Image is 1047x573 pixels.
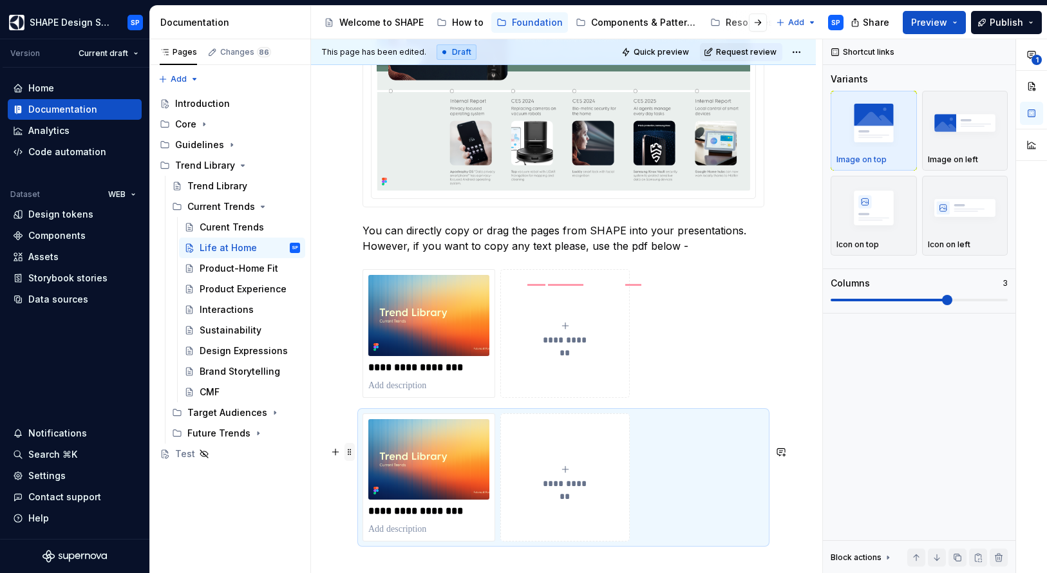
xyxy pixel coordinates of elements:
p: Image on top [836,155,887,165]
img: 87e26d9f-eec3-4188-a103-9db3b4e753fc.png [368,419,489,500]
span: Current draft [79,48,128,59]
a: Analytics [8,120,142,141]
div: Core [155,114,305,135]
a: Code automation [8,142,142,162]
div: Current Trends [167,196,305,217]
div: Code automation [28,146,106,158]
span: Publish [990,16,1023,29]
p: Icon on left [928,240,970,250]
a: Resources [705,12,778,33]
a: Introduction [155,93,305,114]
span: Quick preview [634,47,689,57]
a: Product-Home Fit [179,258,305,279]
span: This page has been edited. [321,47,426,57]
p: 3 [1003,278,1008,288]
img: 87e26d9f-eec3-4188-a103-9db3b4e753fc.png [368,275,489,355]
a: Supernova Logo [42,550,107,563]
button: Notifications [8,423,142,444]
div: Interactions [200,303,254,316]
div: Draft [437,44,476,60]
div: Components & Patterns [591,16,697,29]
div: Changes [220,47,271,57]
div: Documentation [160,16,305,29]
a: Data sources [8,289,142,310]
div: Future Trends [167,423,305,444]
a: Components & Patterns [571,12,703,33]
div: Product-Home Fit [200,262,278,275]
button: SHAPE Design SystemSP [3,8,147,36]
div: Target Audiences [187,406,267,419]
img: placeholder [836,184,911,231]
a: Settings [8,465,142,486]
div: Trend Library [187,180,247,193]
div: Help [28,512,49,525]
button: placeholderIcon on left [922,176,1008,256]
p: Icon on top [836,240,879,250]
a: Design Expressions [179,341,305,361]
span: WEB [108,189,126,200]
div: Notifications [28,427,87,440]
div: Sustainability [200,324,261,337]
div: Guidelines [155,135,305,155]
div: Home [28,82,54,95]
div: SP [292,241,298,254]
div: Page tree [319,10,769,35]
button: Add [772,14,820,32]
a: Documentation [8,99,142,120]
a: Assets [8,247,142,267]
div: Product Experience [200,283,287,296]
img: 1131f18f-9b94-42a4-847a-eabb54481545.png [9,15,24,30]
a: CMF [179,382,305,402]
div: Assets [28,250,59,263]
div: Dataset [10,189,40,200]
div: Trend Library [175,159,235,172]
div: Settings [28,469,66,482]
div: Analytics [28,124,70,137]
div: Block actions [831,549,893,567]
div: Data sources [28,293,88,306]
button: Quick preview [618,43,695,61]
img: placeholder [836,99,911,146]
span: Preview [911,16,947,29]
button: placeholderImage on top [831,91,917,171]
span: 86 [257,47,271,57]
p: You can directly copy or drag the pages from SHAPE into your presentations. However, if you want ... [363,223,764,254]
button: placeholderIcon on top [831,176,917,256]
a: Interactions [179,299,305,320]
div: Foundation [512,16,563,29]
a: Trend Library [167,176,305,196]
div: Core [175,118,196,131]
div: Contact support [28,491,101,503]
span: 1 [1032,55,1042,65]
a: Life at HomeSP [179,238,305,258]
div: SP [131,17,140,28]
div: Test [175,447,195,460]
div: Guidelines [175,138,224,151]
div: Search ⌘K [28,448,77,461]
a: Components [8,225,142,246]
div: How to [452,16,484,29]
div: Welcome to SHAPE [339,16,424,29]
img: placeholder [928,99,1003,146]
button: Current draft [73,44,144,62]
div: Page tree [155,93,305,464]
div: Life at Home [200,241,257,254]
button: Preview [903,11,966,34]
div: Curent Trends [200,221,264,234]
span: Add [171,74,187,84]
a: Welcome to SHAPE [319,12,429,33]
button: Publish [971,11,1042,34]
button: Request review [700,43,782,61]
a: Foundation [491,12,568,33]
div: Current Trends [187,200,255,213]
div: Introduction [175,97,230,110]
button: Help [8,508,142,529]
button: Share [844,11,898,34]
div: CMF [200,386,220,399]
p: Image on left [928,155,978,165]
a: Brand Storytelling [179,361,305,382]
div: Components [28,229,86,242]
img: placeholder [928,184,1003,231]
a: Storybook stories [8,268,142,288]
button: WEB [102,185,142,203]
